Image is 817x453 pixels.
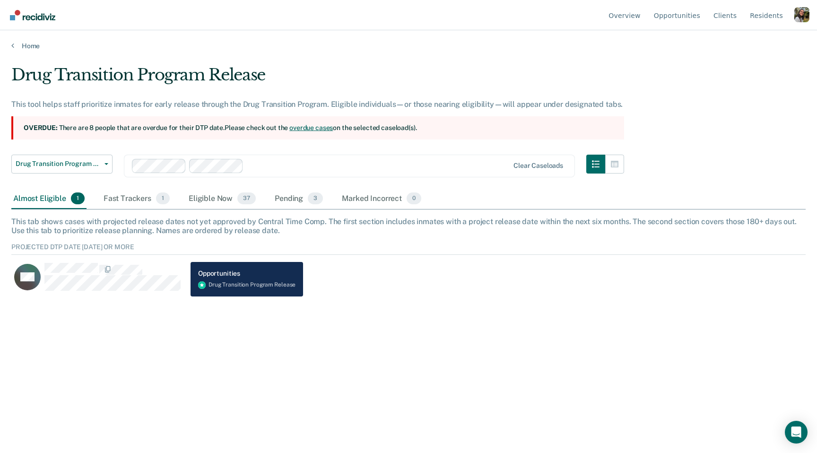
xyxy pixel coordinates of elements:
[187,189,258,209] div: Eligible Now37
[24,124,58,131] strong: Overdue:
[156,192,170,205] span: 1
[11,100,624,109] div: This tool helps staff prioritize inmates for early release through the Drug Transition Program. E...
[10,10,55,20] img: Recidiviz
[273,189,325,209] div: Pending3
[407,192,421,205] span: 0
[11,65,624,92] div: Drug Transition Program Release
[289,124,333,131] a: overdue cases
[785,421,808,444] div: Open Intercom Messenger
[11,155,113,174] button: Drug Transition Program Release
[11,116,624,139] section: There are 8 people that are overdue for their DTP date. Please check out the on the selected case...
[308,192,323,205] span: 3
[513,162,563,170] div: Clear caseloads
[11,217,806,235] div: This tab shows cases with projected release dates not yet approved by Central Time Comp. The firs...
[16,160,101,168] span: Drug Transition Program Release
[11,243,806,255] div: Projected DTP date [DATE] or more
[11,262,706,300] div: CaseloadOpportunityCell-2233992
[11,42,806,50] a: Home
[102,189,172,209] div: Fast Trackers1
[794,7,809,22] button: Profile dropdown button
[237,192,256,205] span: 37
[71,192,85,205] span: 1
[11,189,87,209] div: Almost Eligible1
[340,189,423,209] div: Marked Incorrect0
